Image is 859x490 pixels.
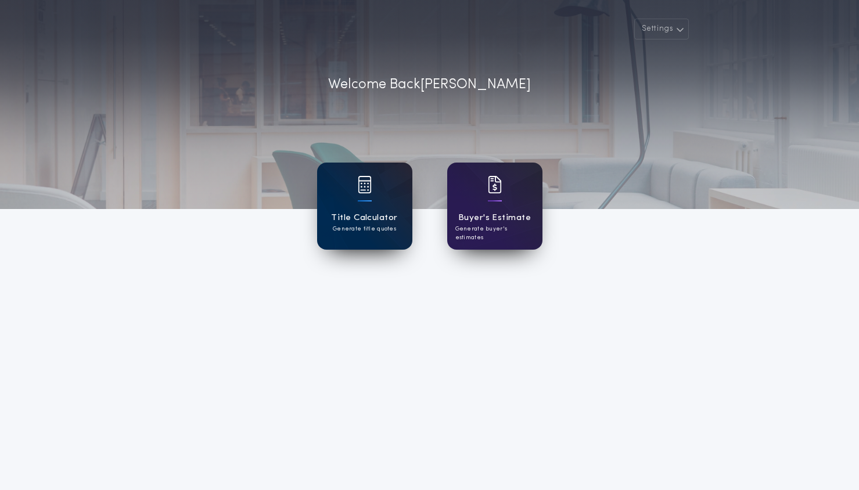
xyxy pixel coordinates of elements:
[358,176,372,193] img: card icon
[488,176,502,193] img: card icon
[458,211,531,225] h1: Buyer's Estimate
[331,211,397,225] h1: Title Calculator
[447,163,542,250] a: card iconBuyer's EstimateGenerate buyer's estimates
[634,19,689,39] button: Settings
[317,163,412,250] a: card iconTitle CalculatorGenerate title quotes
[455,225,534,242] p: Generate buyer's estimates
[333,225,396,233] p: Generate title quotes
[328,74,531,95] p: Welcome Back [PERSON_NAME]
